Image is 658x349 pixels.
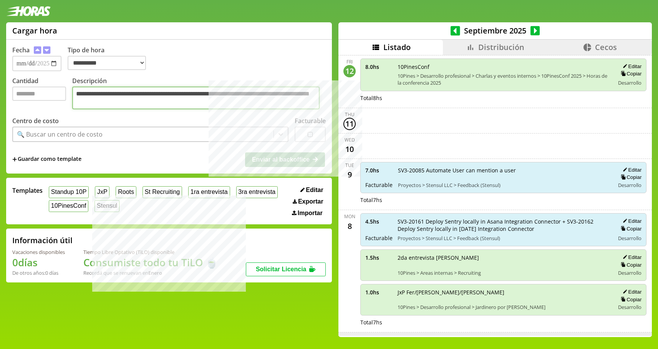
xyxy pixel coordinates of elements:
[618,262,641,268] button: Copiar
[12,186,43,195] span: Templates
[398,167,609,174] span: SV3-20085 Automate User can mention a user
[618,296,641,303] button: Copiar
[398,235,609,242] span: Proyectos > Stensul LLC > Feedback (Stensul)
[620,254,641,260] button: Editar
[236,186,278,198] button: 3ra entrevista
[618,225,641,232] button: Copiar
[618,79,641,86] span: Desarrollo
[188,186,230,198] button: 1ra entrevista
[383,42,411,52] span: Listado
[12,155,17,164] span: +
[365,289,392,296] span: 1.0 hs
[246,262,326,276] button: Solicitar Licencia
[365,63,392,70] span: 8.0 hs
[343,65,356,77] div: 12
[346,58,353,65] div: Fri
[398,182,609,189] span: Proyectos > Stensul LLC > Feedback (Stensul)
[12,77,72,111] label: Cantidad
[17,130,103,139] div: 🔍 Buscar un centro de costo
[360,319,646,326] div: Total 7 hs
[343,169,356,181] div: 9
[345,111,355,118] div: Thu
[116,186,136,198] button: Roots
[12,25,57,36] h1: Cargar hora
[12,255,65,269] h1: 0 días
[83,269,218,276] div: Recordá que se renuevan en
[83,255,218,269] h1: Consumiste todo tu TiLO 🍵
[618,235,641,242] span: Desarrollo
[343,220,356,232] div: 8
[618,269,641,276] span: Desarrollo
[12,117,59,125] label: Centro de costo
[6,6,51,16] img: logotipo
[398,289,609,296] span: JxP Fer/[PERSON_NAME]/[PERSON_NAME]
[365,254,392,261] span: 1.5 hs
[12,269,65,276] div: De otros años: 0 días
[343,118,356,130] div: 11
[620,218,641,224] button: Editar
[460,25,530,36] span: Septiembre 2025
[12,155,81,164] span: +Guardar como template
[398,254,609,261] span: 2da entrevista [PERSON_NAME]
[398,218,609,232] span: SV3-20161 Deploy Sentry locally in Asana Integration Connector + SV3-20162 Deploy Sentry locally ...
[298,186,326,194] button: Editar
[143,186,182,198] button: St Recruiting
[618,174,641,180] button: Copiar
[620,167,641,173] button: Editar
[344,213,355,220] div: Mon
[298,210,323,217] span: Importar
[49,200,88,212] button: 10PinesConf
[398,72,609,86] span: 10Pines > Desarrollo profesional > Charlas y eventos internos > 10PinesConf 2025 > Horas de la co...
[338,55,652,336] div: scrollable content
[83,249,218,255] div: Tiempo Libre Optativo (TiLO) disponible
[398,269,609,276] span: 10Pines > Areas internas > Recruiting
[95,186,109,198] button: JxP
[256,266,307,272] span: Solicitar Licencia
[295,117,326,125] label: Facturable
[398,63,609,70] span: 10PinesConf
[12,235,73,245] h2: Información útil
[345,137,355,143] div: Wed
[94,200,119,212] button: Stensul
[148,269,162,276] b: Enero
[595,42,617,52] span: Cecos
[345,162,354,169] div: Tue
[360,196,646,204] div: Total 7 hs
[365,234,392,242] span: Facturable
[620,63,641,70] button: Editar
[12,249,65,255] div: Vacaciones disponibles
[343,143,356,155] div: 10
[478,42,524,52] span: Distribución
[620,289,641,295] button: Editar
[68,46,152,71] label: Tipo de hora
[290,198,326,205] button: Exportar
[365,181,393,189] span: Facturable
[298,198,323,205] span: Exportar
[618,70,641,77] button: Copiar
[398,304,609,311] span: 10Pines > Desarrollo profesional > Jardinero por [PERSON_NAME]
[12,87,66,101] input: Cantidad
[72,87,320,109] textarea: Descripción
[68,56,146,70] select: Tipo de hora
[618,304,641,311] span: Desarrollo
[618,182,641,189] span: Desarrollo
[345,336,355,342] div: Sun
[365,167,393,174] span: 7.0 hs
[12,46,30,54] label: Fecha
[306,187,323,194] span: Editar
[365,218,392,225] span: 4.5 hs
[72,77,326,111] label: Descripción
[360,94,646,102] div: Total 8 hs
[49,186,89,198] button: Standup 10P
